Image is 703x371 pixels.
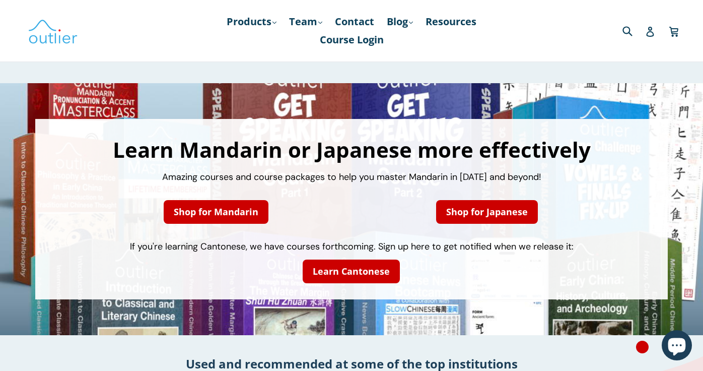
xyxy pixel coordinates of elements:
inbox-online-store-chat: Shopify online store chat [659,330,695,363]
a: Shop for Mandarin [164,200,268,224]
a: Products [222,13,282,31]
a: Contact [330,13,379,31]
span: If you're learning Cantonese, we have courses forthcoming. Sign up here to get notified when we r... [130,240,574,253]
a: Team [284,13,327,31]
a: Course Login [315,31,389,49]
img: Outlier Linguistics [28,16,78,45]
a: Shop for Japanese [436,200,538,224]
h1: Learn Mandarin or Japanese more effectively [45,139,658,160]
a: Blog [382,13,418,31]
span: Amazing courses and course packages to help you master Mandarin in [DATE] and beyond! [162,171,541,183]
input: Search [620,20,648,41]
a: Learn Cantonese [303,260,400,283]
a: Resources [420,13,481,31]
